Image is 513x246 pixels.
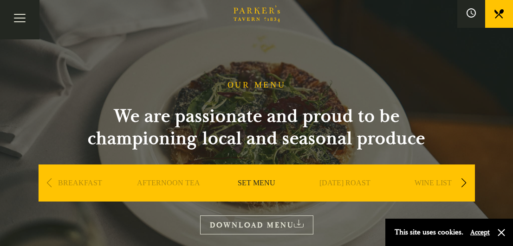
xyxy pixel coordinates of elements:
a: [DATE] ROAST [319,178,370,215]
div: Previous slide [43,173,56,193]
a: DOWNLOAD MENU [200,215,313,234]
h2: We are passionate and proud to be championing local and seasonal produce [71,105,442,150]
div: 1 / 9 [39,164,122,229]
h1: OUR MENU [227,80,286,90]
p: This site uses cookies. [395,226,463,239]
a: BREAKFAST [58,178,102,215]
a: AFTERNOON TEA [137,178,200,215]
button: Close and accept [497,228,506,237]
div: 3 / 9 [215,164,299,229]
a: SET MENU [238,178,275,215]
div: 4 / 9 [303,164,387,229]
div: Next slide [458,173,470,193]
a: WINE LIST [415,178,452,215]
button: Accept [470,228,490,237]
div: 2 / 9 [127,164,210,229]
div: 5 / 9 [391,164,475,229]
